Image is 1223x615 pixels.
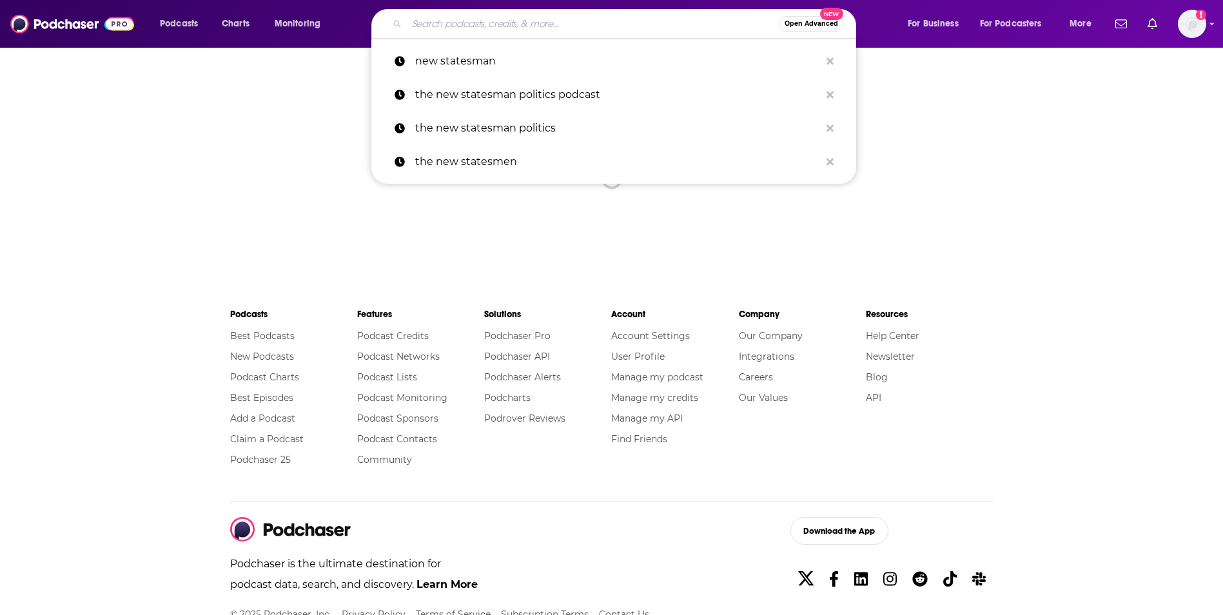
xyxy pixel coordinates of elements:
span: Logged in as egilfenbaum [1178,10,1206,38]
button: Download the App [790,517,889,545]
a: Our Company [739,330,803,342]
a: TikTok [938,565,962,594]
a: Podcast Networks [357,351,440,362]
img: Podchaser - Follow, Share and Rate Podcasts [230,517,351,542]
a: Podcast Credits [357,330,429,342]
p: the new statesmen [415,145,820,179]
a: Reddit [907,565,933,594]
button: Open AdvancedNew [779,16,844,32]
a: new statesman [371,44,856,78]
a: Learn More [416,578,478,591]
button: open menu [1061,14,1108,34]
a: Best Podcasts [230,330,295,342]
span: Podcasts [160,15,198,33]
li: Resources [866,303,993,326]
a: Show notifications dropdown [1142,13,1162,35]
a: Integrations [739,351,794,362]
a: Podchaser API [484,351,550,362]
a: Community [357,454,412,465]
button: open menu [151,14,215,34]
a: Podcast Contacts [357,433,437,445]
span: More [1070,15,1091,33]
a: Manage my credits [611,392,698,404]
span: Charts [222,15,249,33]
li: Solutions [484,303,611,326]
a: Podrover Reviews [484,413,565,424]
a: Facebook [824,565,844,594]
li: Podcasts [230,303,357,326]
a: the new statesmen [371,145,856,179]
span: Open Advanced [785,21,838,27]
li: Account [611,303,738,326]
a: Charts [213,14,257,34]
a: Podchaser Alerts [484,371,561,383]
a: Slack [967,565,991,594]
div: Search podcasts, credits, & more... [384,9,868,39]
span: Monitoring [275,15,320,33]
a: Podchaser Pro [484,330,551,342]
img: Podchaser - Follow, Share and Rate Podcasts [10,12,134,36]
a: Add a Podcast [230,413,295,424]
a: Podcast Monitoring [357,392,447,404]
input: Search podcasts, credits, & more... [407,14,779,34]
a: Best Episodes [230,392,293,404]
p: the new statesman politics podcast [415,78,820,112]
a: Instagram [878,565,902,594]
p: the new statesman politics [415,112,820,145]
a: the new statesman politics [371,112,856,145]
img: User Profile [1178,10,1206,38]
a: Claim a Podcast [230,433,304,445]
svg: Add a profile image [1196,10,1206,20]
span: For Podcasters [980,15,1042,33]
a: Manage my podcast [611,371,703,383]
a: Podcast Charts [230,371,299,383]
a: X/Twitter [793,565,819,594]
p: new statesman [415,44,820,78]
button: open menu [972,14,1061,34]
a: Our Values [739,392,788,404]
a: Podcharts [484,392,531,404]
span: For Business [908,15,959,33]
a: Blog [866,371,888,383]
a: API [866,392,881,404]
a: Podcast Lists [357,371,417,383]
button: Show profile menu [1178,10,1206,38]
a: Account Settings [611,330,690,342]
a: Newsletter [866,351,915,362]
a: Manage my API [611,413,683,424]
a: Podchaser 25 [230,454,291,465]
a: Linkedin [849,565,873,594]
a: User Profile [611,351,665,362]
p: Podchaser is the ultimate destination for podcast data, search, and discovery. [230,554,480,605]
a: Find Friends [611,433,667,445]
li: Features [357,303,484,326]
button: open menu [266,14,337,34]
a: the new statesman politics podcast [371,78,856,112]
a: Help Center [866,330,919,342]
a: Careers [739,371,773,383]
a: New Podcasts [230,351,294,362]
a: Show notifications dropdown [1110,13,1132,35]
span: New [820,8,843,20]
a: Podcast Sponsors [357,413,438,424]
li: Company [739,303,866,326]
button: open menu [899,14,975,34]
